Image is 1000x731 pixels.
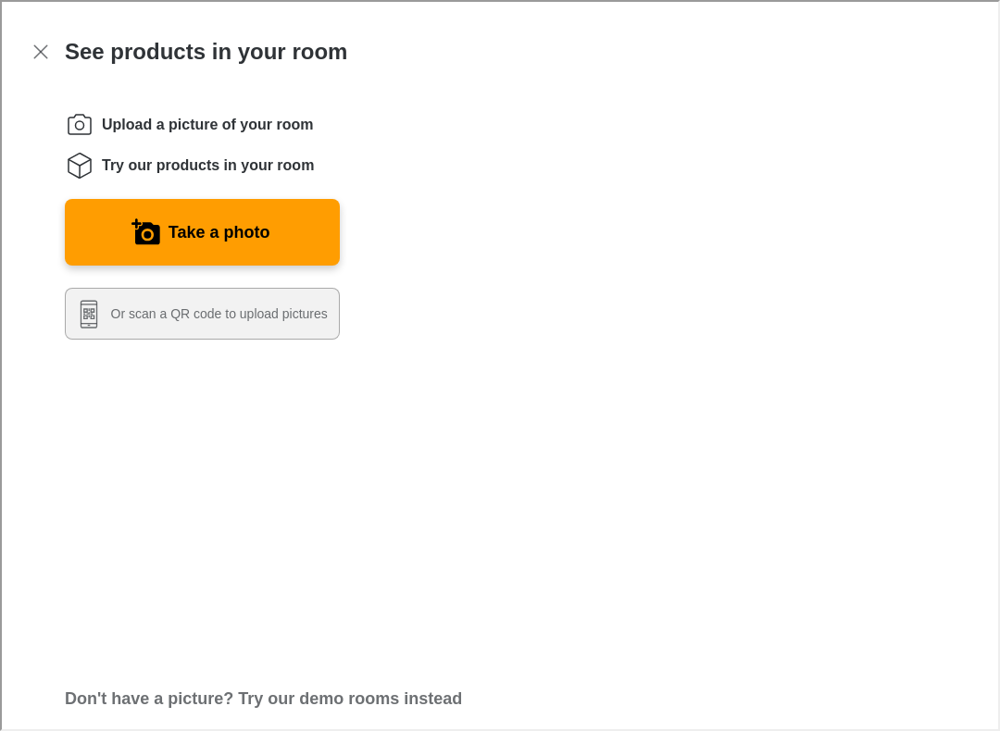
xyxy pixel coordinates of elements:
[435,116,933,613] video: You will be able to see the selected and other products in your room.
[100,113,311,133] span: Upload a picture of your room
[22,33,56,67] button: Exit visualizer
[63,286,338,338] button: Scan a QR code to upload pictures
[63,687,460,708] h2: Don't have a picture? Try our demo rooms instead
[63,108,338,179] ol: Instructions
[63,197,338,264] button: Upload a picture of your room
[167,216,269,245] label: Take a photo
[100,154,312,174] span: Try our products in your room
